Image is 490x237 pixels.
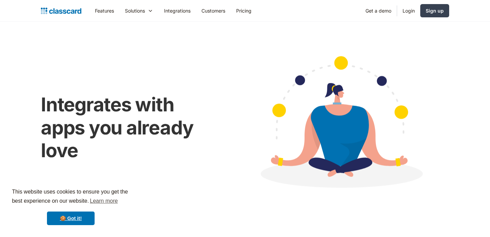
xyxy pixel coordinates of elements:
a: Sign up [420,4,449,17]
a: Integrations [159,3,196,18]
a: Features [89,3,119,18]
div: Solutions [119,3,159,18]
span: This website uses cookies to ensure you get the best experience on our website. [12,188,130,206]
a: Customers [196,3,231,18]
a: Pricing [231,3,257,18]
img: Cartoon image showing connected apps [231,43,449,206]
div: Sign up [426,7,444,14]
a: home [41,6,81,16]
a: Get a demo [360,3,397,18]
div: cookieconsent [5,181,136,232]
a: Login [397,3,420,18]
a: learn more about cookies [89,196,119,206]
div: Solutions [125,7,145,14]
a: dismiss cookie message [47,212,95,225]
h1: Integrates with apps you already love [41,93,217,162]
